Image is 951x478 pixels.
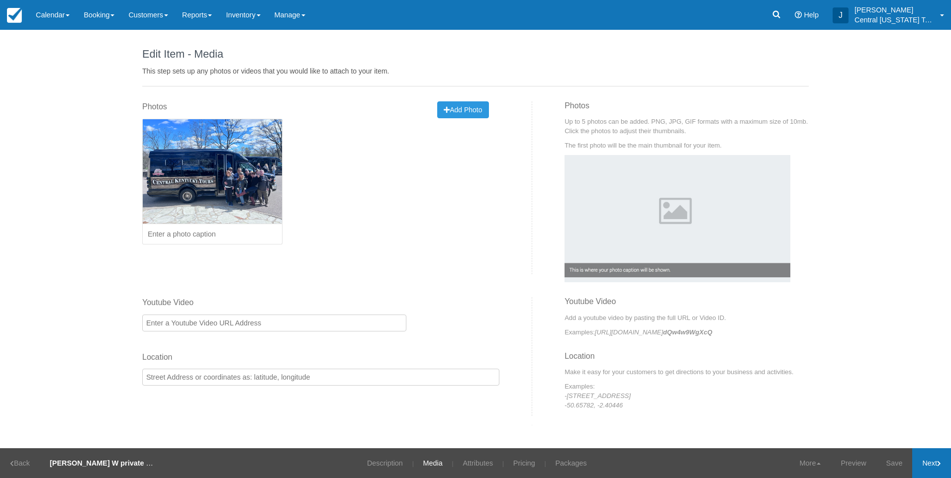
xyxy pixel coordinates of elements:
[565,382,809,410] p: Examples: - -
[567,392,631,399] em: [STREET_ADDRESS]
[565,155,790,282] img: Example Photo Caption
[790,448,831,478] a: More
[833,7,849,23] div: J
[595,328,712,336] em: [URL][DOMAIN_NAME]
[795,11,802,18] i: Help
[437,101,488,118] button: Add Photo
[455,448,500,478] a: Attributes
[565,297,809,313] h3: Youtube Video
[567,401,623,409] em: 50.65782, -2.40446
[142,66,809,76] p: This step sets up any photos or videos that you would like to attach to your item.
[663,328,712,336] strong: dQw4w9WgXcQ
[912,448,951,478] a: Next
[142,369,499,386] input: Street Address or coordinates as: latitude, longitude
[565,327,809,337] p: Examples:
[416,448,450,478] a: Media
[565,313,809,322] p: Add a youtube video by pasting the full URL or Video ID.
[142,315,406,331] input: Enter a Youtube Video URL Address
[855,15,934,25] p: Central [US_STATE] Tours
[804,11,819,19] span: Help
[142,352,499,363] label: Location
[142,48,809,60] h1: Edit Item - Media
[506,448,543,478] a: Pricing
[444,106,482,114] span: Add Photo
[855,5,934,15] p: [PERSON_NAME]
[565,352,809,368] h3: Location
[142,224,283,245] input: Enter a photo caption
[143,119,282,224] img: L2163-1
[548,448,594,478] a: Packages
[50,459,221,467] strong: [PERSON_NAME] W private tour 12 guests [DATE]
[142,101,167,113] label: Photos
[876,448,913,478] a: Save
[565,117,809,136] p: Up to 5 photos can be added. PNG, JPG, GIF formats with a maximum size of 10mb. Click the photos ...
[831,448,876,478] a: Preview
[142,297,406,309] label: Youtube Video
[7,8,22,23] img: checkfront-main-nav-mini-logo.png
[565,367,809,377] p: Make it easy for your customers to get directions to your business and activities.
[360,448,410,478] a: Description
[565,101,809,117] h3: Photos
[565,141,809,150] p: The first photo will be the main thumbnail for your item.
